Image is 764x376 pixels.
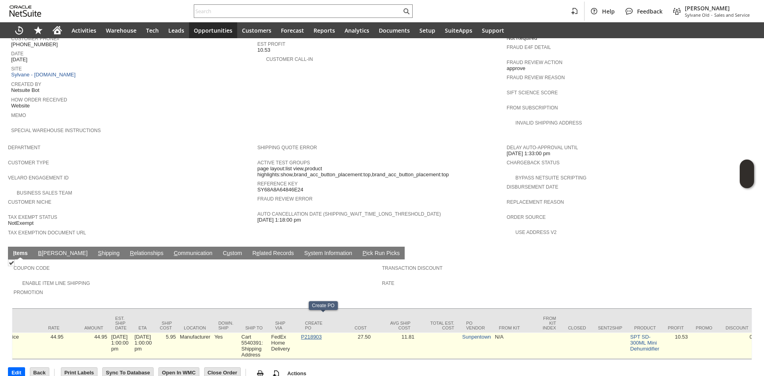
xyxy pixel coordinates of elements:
[696,325,714,330] div: Promo
[308,250,311,256] span: y
[101,22,141,38] a: Warehouse
[72,27,96,34] span: Activities
[256,250,259,256] span: e
[11,36,59,41] a: Customer Phone#
[154,333,178,359] td: 5.95
[276,22,309,38] a: Forecast
[11,66,22,72] a: Site
[106,27,136,34] span: Warehouse
[138,325,148,330] div: ETA
[493,333,537,359] td: N/A
[130,250,134,256] span: R
[305,321,323,330] div: Create PO
[212,333,240,359] td: Yes
[507,105,558,111] a: From Subscription
[8,230,86,236] a: Tax Exemption Document URL
[257,217,301,223] span: [DATE] 1:18:00 pm
[184,325,207,330] div: Location
[382,281,394,286] a: Rate
[668,325,684,330] div: Profit
[515,230,556,235] a: Use Address V2
[98,250,101,256] span: S
[445,27,472,34] span: SuiteApps
[257,211,441,217] a: Auto Cancellation Date (shipping_wait_time_long_threshold_date)
[507,145,578,150] a: Delay Auto-Approval Until
[515,175,586,181] a: Bypass NetSuite Scripting
[685,4,750,12] span: [PERSON_NAME]
[507,65,525,72] span: approve
[11,97,67,103] a: How Order Received
[22,281,90,286] a: Enable Item Line Shipping
[22,333,66,359] td: 44.95
[379,321,411,330] div: Avg Ship Cost
[634,325,656,330] div: Product
[466,321,487,330] div: PO Vendor
[13,250,15,256] span: I
[257,145,317,150] a: Shipping Quote Error
[242,27,271,34] span: Customers
[14,290,43,295] a: Promotion
[8,160,49,166] a: Customer Type
[141,22,164,38] a: Tech
[168,27,184,34] span: Leads
[415,22,440,38] a: Setup
[221,250,244,257] a: Custom
[507,60,562,65] a: Fraud Review Action
[48,22,67,38] a: Home
[194,27,232,34] span: Opportunities
[361,250,401,257] a: Pick Run Picks
[8,175,68,181] a: Velaro Engagement ID
[257,187,304,193] span: SY68A8A64846E24
[568,325,586,330] div: Closed
[14,25,24,35] svg: Recent Records
[66,333,109,359] td: 44.95
[637,8,663,15] span: Feedback
[507,75,565,80] a: Fraud Review Reason
[507,150,550,157] span: [DATE] 1:33:00 pm
[33,25,43,35] svg: Shortcuts
[401,6,411,16] svg: Search
[246,325,263,330] div: Ship To
[257,47,271,53] span: 10.53
[598,325,622,330] div: Sent2Ship
[11,128,101,133] a: Special Warehouse Instructions
[363,250,366,256] span: P
[742,248,751,258] a: Unrolled view on
[662,333,690,359] td: 10.53
[96,250,122,257] a: Shipping
[257,181,298,187] a: Reference Key
[160,321,172,330] div: Ship Cost
[28,325,60,330] div: Rate
[10,22,29,38] a: Recent Records
[8,220,33,226] span: NotExempt
[11,82,41,87] a: Created By
[507,184,558,190] a: Disbursement Date
[11,113,26,118] a: Memo
[8,145,41,150] a: Department
[29,22,48,38] div: Shortcuts
[11,56,27,63] span: [DATE]
[227,250,230,256] span: u
[602,8,615,15] span: Help
[11,72,78,78] a: Sylvane - [DOMAIN_NAME]
[8,199,51,205] a: Customer Niche
[462,334,491,340] a: Sunpentown
[482,27,504,34] span: Support
[379,27,410,34] span: Documents
[164,22,189,38] a: Leads
[423,321,454,330] div: Total Est. Cost
[8,214,57,220] a: Tax Exempt Status
[301,334,322,340] a: P218903
[11,250,30,257] a: Items
[133,333,154,359] td: [DATE] 1:00:00 pm
[275,321,293,330] div: Ship Via
[189,22,237,38] a: Opportunities
[8,259,15,266] img: Checked
[373,333,417,359] td: 11.81
[507,214,546,220] a: Order Source
[146,27,159,34] span: Tech
[499,325,531,330] div: From Kit
[240,333,269,359] td: Cart 5540391: Shipping Address
[507,160,559,166] a: Chargeback Status
[11,87,39,94] span: Netsuite Bot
